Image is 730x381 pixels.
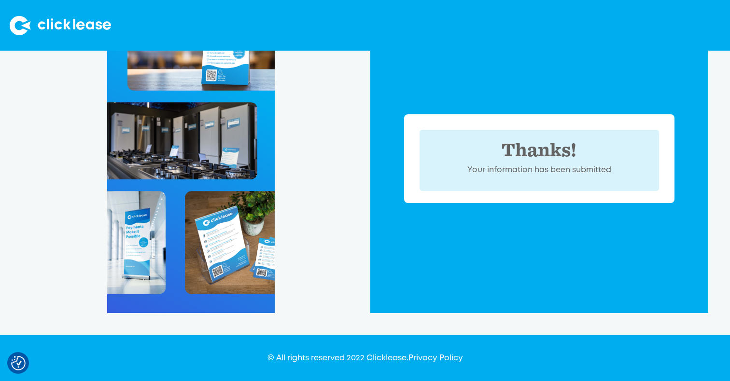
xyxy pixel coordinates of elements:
[11,356,26,370] img: Revisit consent button
[435,165,644,176] div: Your information has been submitted
[420,130,659,191] div: POP Form success
[408,354,463,362] a: Privacy Policy
[11,356,26,370] button: Consent Preferences
[267,353,463,364] div: © All rights reserved 2022 Clicklease.
[435,145,644,156] div: Thanks!
[10,16,111,35] img: Clicklease logo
